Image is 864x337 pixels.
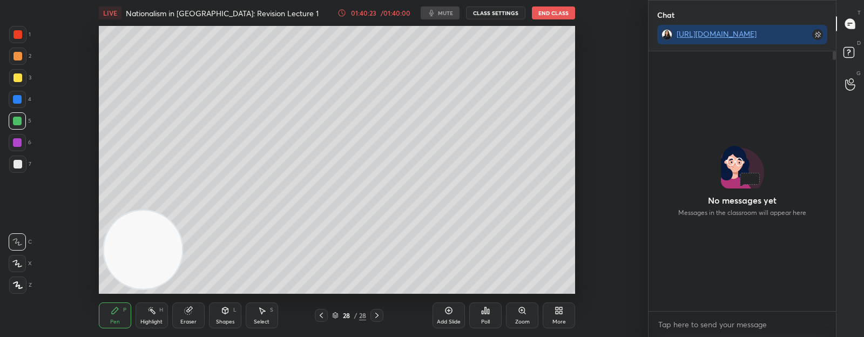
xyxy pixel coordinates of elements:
div: 3 [9,69,31,86]
div: C [9,233,32,251]
h4: Nationalism in [GEOGRAPHIC_DATA]: Revision Lecture 1 [126,8,319,18]
p: G [856,69,861,77]
div: 28 [341,312,352,319]
div: Zoom [515,319,530,325]
div: 01:40:23 [348,10,379,16]
div: S [270,307,273,313]
div: X [9,255,32,272]
div: 28 [359,311,366,320]
div: 4 [9,91,31,108]
div: 7 [9,156,31,173]
div: 1 [9,26,31,43]
div: 2 [9,48,31,65]
div: / 01:40:00 [379,10,412,16]
div: Pen [110,319,120,325]
div: Highlight [140,319,163,325]
img: ac645958af6d470e9914617ce266d6ae.jpg [661,29,672,40]
button: CLASS SETTINGS [466,6,525,19]
p: Chat [649,1,683,29]
div: / [354,312,357,319]
a: [URL][DOMAIN_NAME] [677,29,757,39]
button: End Class [532,6,575,19]
div: 6 [9,134,31,151]
div: Select [254,319,269,325]
div: LIVE [99,6,122,19]
div: H [159,307,163,313]
div: Z [9,277,32,294]
div: P [123,307,126,313]
div: Add Slide [437,319,461,325]
div: Poll [481,319,490,325]
p: D [857,39,861,47]
div: Eraser [180,319,197,325]
div: More [552,319,566,325]
div: Shapes [216,319,234,325]
div: 5 [9,112,31,130]
p: T [858,9,861,17]
div: L [233,307,237,313]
